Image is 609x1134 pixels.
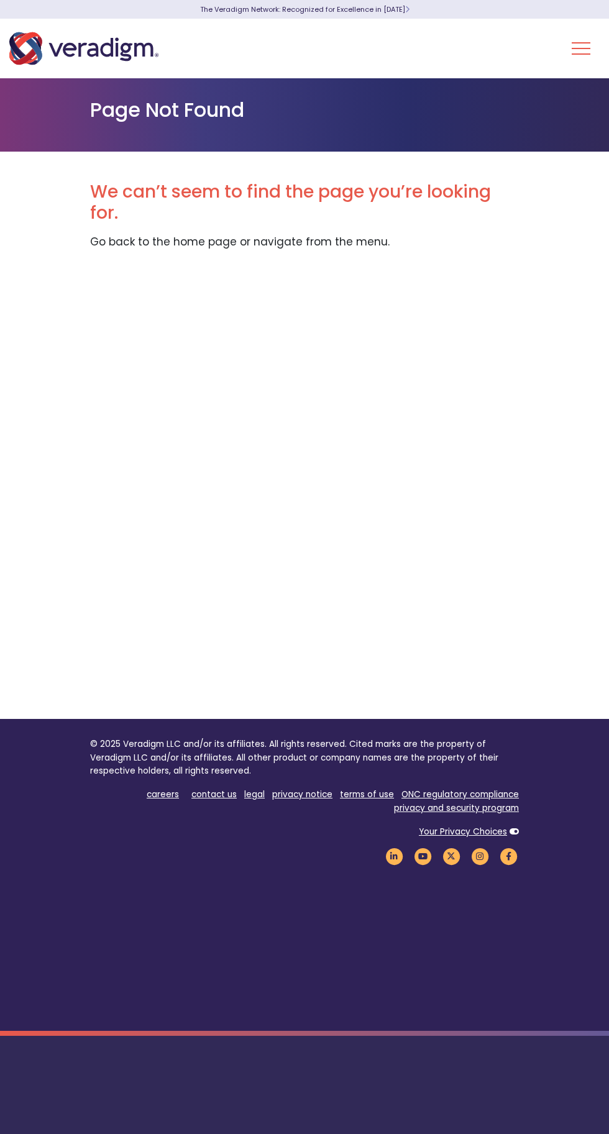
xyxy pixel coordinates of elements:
button: Toggle Navigation Menu [572,32,590,65]
a: Veradigm Twitter Link [441,851,462,862]
a: privacy notice [272,789,332,800]
a: legal [244,789,265,800]
h1: Page Not Found [90,98,519,122]
h2: We can’t seem to find the page you’re looking for. [90,181,519,223]
a: careers [147,789,179,800]
p: Go back to the home page or navigate from the menu. [90,234,519,250]
a: Veradigm Instagram Link [469,851,490,862]
p: © 2025 Veradigm LLC and/or its affiliates. All rights reserved. Cited marks are the property of V... [90,738,519,778]
a: Veradigm YouTube Link [412,851,433,862]
a: terms of use [340,789,394,800]
a: ONC regulatory compliance [401,789,519,800]
img: Veradigm logo [9,28,158,69]
a: Veradigm Facebook Link [498,851,519,862]
a: The Veradigm Network: Recognized for Excellence in [DATE]Learn More [200,4,410,14]
a: contact us [191,789,237,800]
a: Your Privacy Choices [419,826,507,838]
a: Veradigm LinkedIn Link [383,851,405,862]
a: privacy and security program [394,802,519,814]
span: Learn More [405,4,410,14]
